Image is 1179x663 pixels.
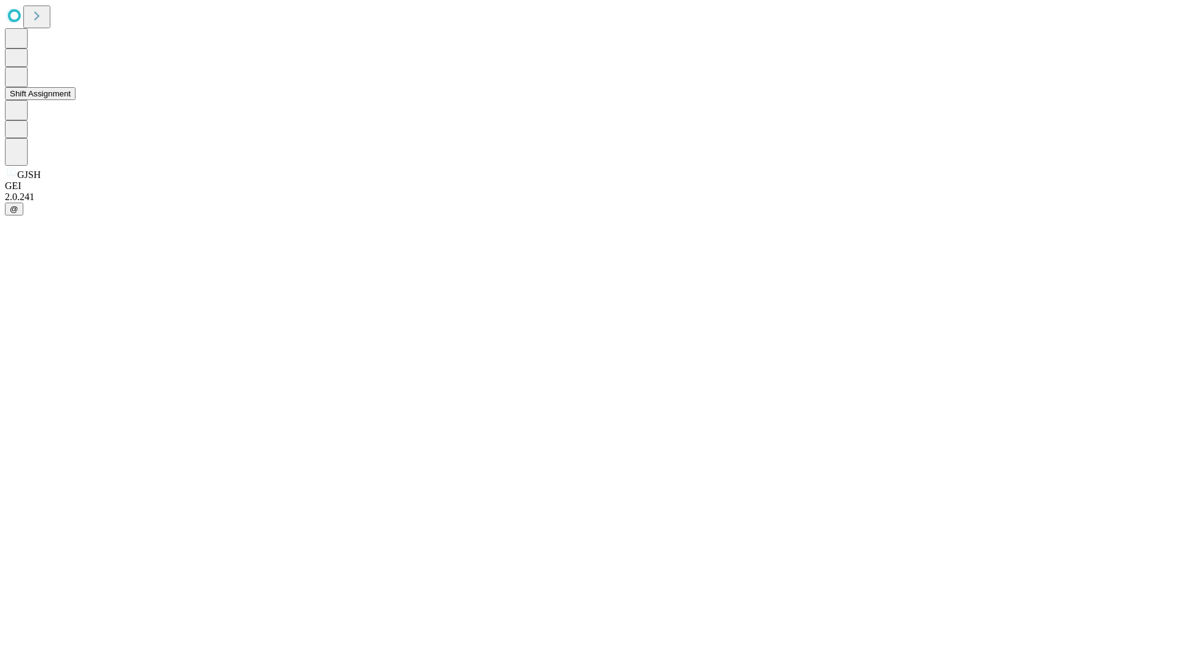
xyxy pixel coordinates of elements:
div: 2.0.241 [5,192,1174,203]
div: GEI [5,180,1174,192]
button: Shift Assignment [5,87,76,100]
button: @ [5,203,23,215]
span: @ [10,204,18,214]
span: GJSH [17,169,41,180]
